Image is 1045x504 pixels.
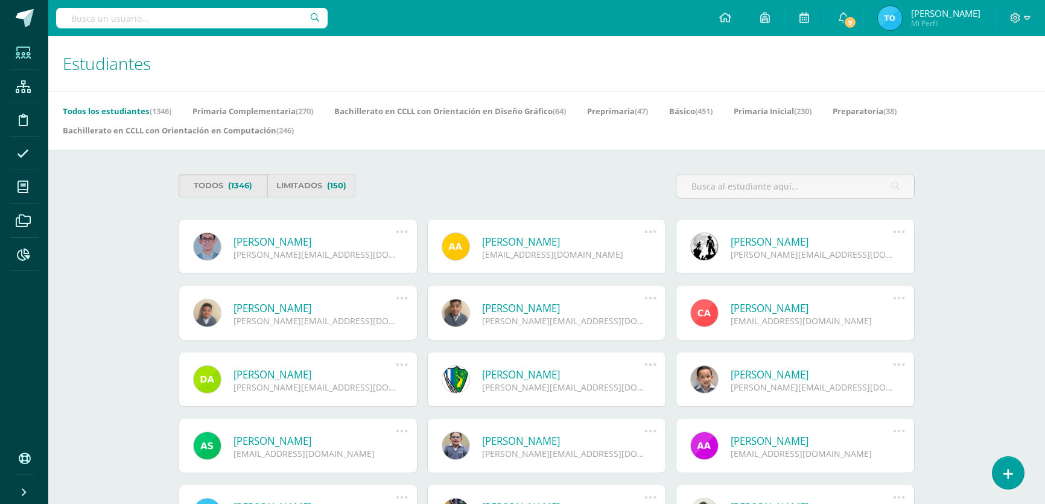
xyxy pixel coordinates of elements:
span: (150) [327,174,346,197]
a: [PERSON_NAME] [233,368,396,381]
a: [PERSON_NAME] [233,301,396,315]
div: [PERSON_NAME][EMAIL_ADDRESS][DOMAIN_NAME] [482,448,644,459]
div: [EMAIL_ADDRESS][DOMAIN_NAME] [731,448,893,459]
a: Todos(1346) [179,174,267,197]
a: Primaria Inicial(230) [734,101,812,121]
div: [PERSON_NAME][EMAIL_ADDRESS][DOMAIN_NAME] [233,381,396,393]
div: [EMAIL_ADDRESS][DOMAIN_NAME] [233,448,396,459]
div: [EMAIL_ADDRESS][DOMAIN_NAME] [482,249,644,260]
span: (64) [553,106,566,116]
div: [PERSON_NAME][EMAIL_ADDRESS][DOMAIN_NAME] [233,249,396,260]
span: Mi Perfil [911,18,980,28]
img: 76a3483454ffa6e9dcaa95aff092e504.png [878,6,902,30]
div: [PERSON_NAME][EMAIL_ADDRESS][DOMAIN_NAME] [731,249,893,260]
span: Estudiantes [63,52,151,75]
span: (230) [794,106,812,116]
span: (38) [883,106,897,116]
a: [PERSON_NAME] [731,434,893,448]
div: [PERSON_NAME][EMAIL_ADDRESS][DOMAIN_NAME] [731,381,893,393]
a: Preparatoria(38) [833,101,897,121]
a: Bachillerato en CCLL con Orientación en Computación(246) [63,121,294,140]
a: Todos los estudiantes(1346) [63,101,171,121]
input: Busca un usuario... [56,8,328,28]
a: Básico(451) [669,101,713,121]
a: [PERSON_NAME] [731,301,893,315]
a: [PERSON_NAME] [731,368,893,381]
span: [PERSON_NAME] [911,7,980,19]
span: (246) [276,125,294,136]
a: [PERSON_NAME] [482,301,644,315]
span: (270) [296,106,313,116]
span: (451) [695,106,713,116]
span: 9 [843,16,857,29]
a: Primaria Complementaria(270) [192,101,313,121]
input: Busca al estudiante aquí... [676,174,914,198]
span: (1346) [228,174,252,197]
a: [PERSON_NAME] [233,235,396,249]
a: Preprimaria(47) [587,101,648,121]
span: (47) [635,106,648,116]
div: [PERSON_NAME][EMAIL_ADDRESS][DOMAIN_NAME] [482,381,644,393]
a: [PERSON_NAME] [482,368,644,381]
a: Bachillerato en CCLL con Orientación en Diseño Gráfico(64) [334,101,566,121]
div: [EMAIL_ADDRESS][DOMAIN_NAME] [731,315,893,327]
a: [PERSON_NAME] [233,434,396,448]
a: [PERSON_NAME] [731,235,893,249]
a: Limitados(150) [267,174,356,197]
a: [PERSON_NAME] [482,235,644,249]
span: (1346) [150,106,171,116]
div: [PERSON_NAME][EMAIL_ADDRESS][DOMAIN_NAME] [233,315,396,327]
a: [PERSON_NAME] [482,434,644,448]
div: [PERSON_NAME][EMAIL_ADDRESS][DOMAIN_NAME] [482,315,644,327]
